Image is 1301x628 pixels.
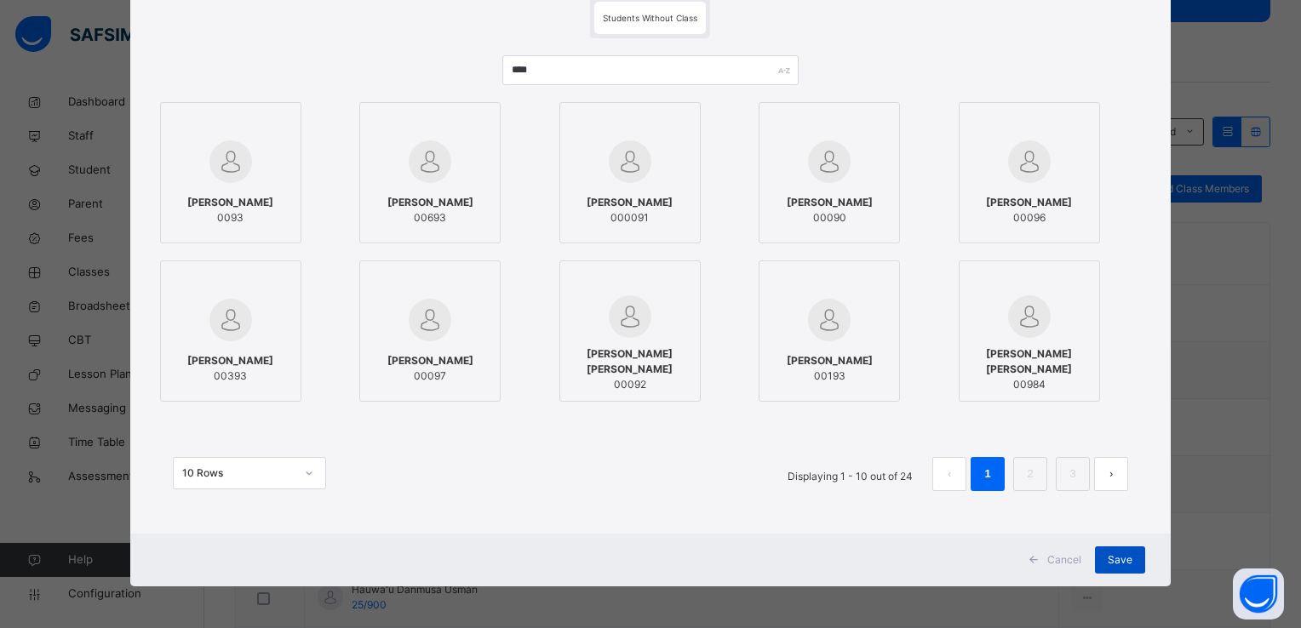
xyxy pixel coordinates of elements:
[1008,140,1051,183] img: default.svg
[409,299,451,341] img: default.svg
[775,457,926,491] li: Displaying 1 - 10 out of 24
[787,210,873,226] span: 00090
[409,140,451,183] img: default.svg
[1056,457,1090,491] li: 3
[1233,568,1284,619] button: Open asap
[1023,463,1039,485] a: 2
[986,195,1072,210] span: [PERSON_NAME]
[932,457,966,491] button: prev page
[209,140,252,183] img: default.svg
[1008,295,1051,338] img: default.svg
[187,195,273,210] span: [PERSON_NAME]
[609,140,651,183] img: default.svg
[569,377,691,392] span: 00092
[609,295,651,338] img: default.svg
[587,210,673,226] span: 000091
[787,195,873,210] span: [PERSON_NAME]
[1094,457,1128,491] button: next page
[986,210,1072,226] span: 00096
[968,346,1091,377] span: [PERSON_NAME] [PERSON_NAME]
[187,353,273,368] span: [PERSON_NAME]
[968,377,1091,392] span: 00984
[932,457,966,491] li: 上一页
[1013,457,1047,491] li: 2
[1108,552,1132,568] span: Save
[1047,552,1081,568] span: Cancel
[971,457,1005,491] li: 1
[182,465,295,481] div: 10 Rows
[1065,463,1081,485] a: 3
[587,195,673,210] span: [PERSON_NAME]
[808,299,851,341] img: default.svg
[187,210,273,226] span: 0093
[387,210,473,226] span: 00693
[808,140,851,183] img: default.svg
[1094,457,1128,491] li: 下一页
[603,13,697,23] span: Students Without Class
[387,353,473,368] span: [PERSON_NAME]
[980,463,996,485] a: 1
[187,368,273,384] span: 00393
[787,368,873,384] span: 00193
[387,368,473,384] span: 00097
[209,299,252,341] img: default.svg
[387,195,473,210] span: [PERSON_NAME]
[569,346,691,377] span: [PERSON_NAME] [PERSON_NAME]
[787,353,873,368] span: [PERSON_NAME]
